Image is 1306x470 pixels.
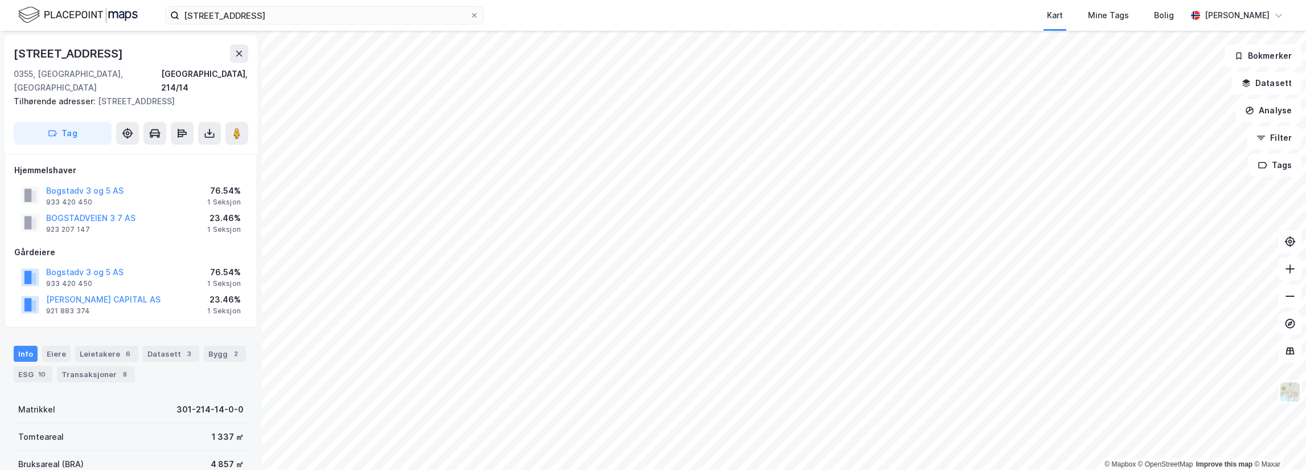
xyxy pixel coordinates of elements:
[176,403,244,416] div: 301-214-14-0-0
[14,95,239,108] div: [STREET_ADDRESS]
[179,7,470,24] input: Søk på adresse, matrikkel, gårdeiere, leietakere eller personer
[1235,99,1301,122] button: Analyse
[207,211,241,225] div: 23.46%
[1104,460,1136,468] a: Mapbox
[46,279,92,288] div: 933 420 450
[42,346,71,362] div: Eiere
[1225,44,1301,67] button: Bokmerker
[46,225,90,234] div: 923 207 147
[230,348,241,359] div: 2
[143,346,199,362] div: Datasett
[204,346,246,362] div: Bygg
[1205,9,1270,22] div: [PERSON_NAME]
[14,67,161,95] div: 0355, [GEOGRAPHIC_DATA], [GEOGRAPHIC_DATA]
[18,5,138,25] img: logo.f888ab2527a4732fd821a326f86c7f29.svg
[14,246,248,259] div: Gårdeiere
[46,306,90,316] div: 921 883 374
[183,348,195,359] div: 3
[207,198,241,207] div: 1 Seksjon
[207,293,241,306] div: 23.46%
[14,122,112,145] button: Tag
[207,225,241,234] div: 1 Seksjon
[75,346,138,362] div: Leietakere
[161,67,248,95] div: [GEOGRAPHIC_DATA], 214/14
[1248,154,1301,177] button: Tags
[207,265,241,279] div: 76.54%
[14,96,98,106] span: Tilhørende adresser:
[207,279,241,288] div: 1 Seksjon
[57,366,135,382] div: Transaksjoner
[1196,460,1252,468] a: Improve this map
[14,366,52,382] div: ESG
[14,164,248,177] div: Hjemmelshaver
[119,369,130,380] div: 8
[207,184,241,198] div: 76.54%
[1247,126,1301,149] button: Filter
[18,430,64,444] div: Tomteareal
[1249,415,1306,470] iframe: Chat Widget
[18,403,55,416] div: Matrikkel
[1232,72,1301,95] button: Datasett
[1138,460,1193,468] a: OpenStreetMap
[1047,9,1063,22] div: Kart
[1154,9,1174,22] div: Bolig
[14,346,38,362] div: Info
[1249,415,1306,470] div: Kontrollprogram for chat
[36,369,48,380] div: 10
[1279,381,1301,403] img: Z
[1088,9,1129,22] div: Mine Tags
[14,44,125,63] div: [STREET_ADDRESS]
[46,198,92,207] div: 933 420 450
[122,348,134,359] div: 6
[212,430,244,444] div: 1 337 ㎡
[207,306,241,316] div: 1 Seksjon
